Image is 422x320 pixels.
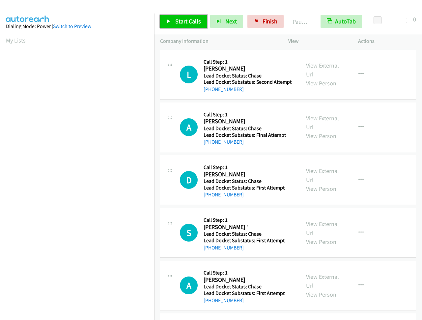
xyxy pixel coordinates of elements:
h5: Call Step: 1 [204,164,290,171]
p: Actions [358,37,416,45]
h1: L [180,66,198,83]
a: View External Url [306,167,339,184]
h5: Lead Docket Substatus: First Attempt [204,290,290,297]
button: Next [210,15,243,28]
a: View External Url [306,114,339,131]
p: Company Information [160,37,276,45]
h2: [PERSON_NAME] [204,118,290,125]
p: Paused [293,17,309,26]
h5: Lead Docket Status: Chase [204,178,290,185]
span: Finish [263,17,277,25]
a: View Person [306,238,336,246]
a: [PHONE_NUMBER] [204,139,244,145]
div: Delay between calls (in seconds) [377,18,407,23]
div: 0 [413,15,416,24]
a: View External Url [306,273,339,289]
a: [PHONE_NUMBER] [204,297,244,304]
button: AutoTab [321,15,362,28]
h2: [PERSON_NAME] [204,276,290,284]
h5: Lead Docket Substatus: Final Attempt [204,132,290,138]
div: The call is yet to be attempted [180,276,198,294]
a: [PHONE_NUMBER] [204,245,244,251]
h5: Call Step: 1 [204,217,290,223]
div: The call is yet to be attempted [180,171,198,189]
h1: D [180,171,198,189]
h1: S [180,224,198,242]
h2: [PERSON_NAME] ' [204,223,290,231]
h5: Lead Docket Status: Chase [204,231,290,237]
h5: Lead Docket Status: Chase [204,73,292,79]
div: The call is yet to be attempted [180,118,198,136]
a: View Person [306,291,336,298]
a: View External Url [306,220,339,237]
span: Next [225,17,237,25]
a: View Person [306,79,336,87]
h5: Lead Docket Substatus: Second Attempt [204,79,292,85]
h1: A [180,276,198,294]
div: Dialing Mode: Power | [6,22,148,30]
p: View [288,37,346,45]
h5: Call Step: 1 [204,270,290,276]
h5: Call Step: 1 [204,59,292,65]
h5: Lead Docket Status: Chase [204,125,290,132]
a: Start Calls [160,15,207,28]
h2: [PERSON_NAME] [204,171,290,178]
span: Start Calls [175,17,201,25]
a: View External Url [306,62,339,78]
h5: Lead Docket Substatus: First Attempt [204,237,290,244]
a: Switch to Preview [53,23,91,29]
h5: Lead Docket Substatus: First Attempt [204,185,290,191]
a: My Lists [6,37,26,44]
div: The call is yet to be attempted [180,224,198,242]
a: [PHONE_NUMBER] [204,86,244,92]
h2: [PERSON_NAME] [204,65,290,73]
a: [PHONE_NUMBER] [204,191,244,198]
h1: A [180,118,198,136]
h5: Lead Docket Status: Chase [204,283,290,290]
h5: Call Step: 1 [204,111,290,118]
div: The call is yet to be attempted [180,66,198,83]
a: View Person [306,132,336,140]
a: Finish [247,15,284,28]
a: View Person [306,185,336,192]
